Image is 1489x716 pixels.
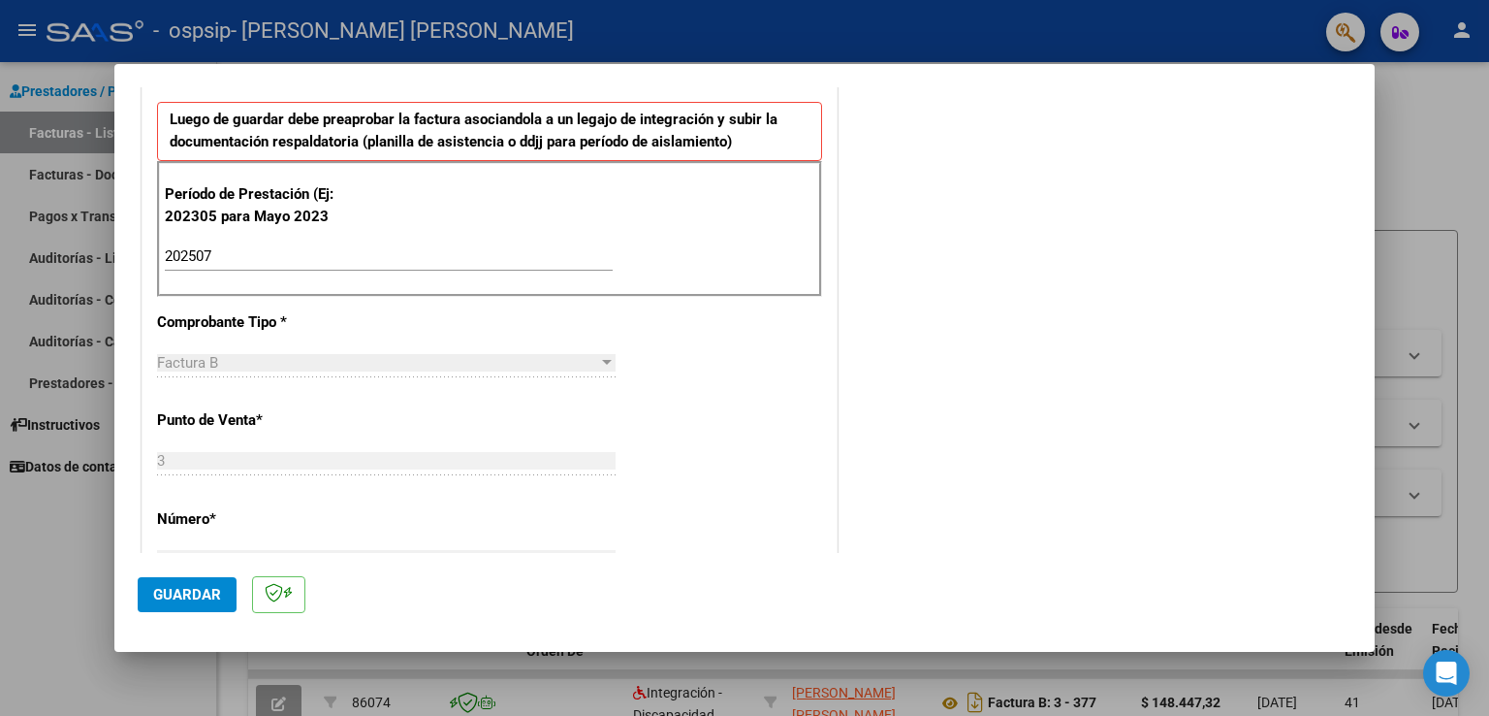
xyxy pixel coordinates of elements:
[157,354,218,372] span: Factura B
[170,111,777,150] strong: Luego de guardar debe preaprobar la factura asociandola a un legajo de integración y subir la doc...
[138,577,237,612] button: Guardar
[153,586,221,603] span: Guardar
[1423,650,1470,697] div: Open Intercom Messenger
[157,508,357,531] p: Número
[165,183,360,227] p: Período de Prestación (Ej: 202305 para Mayo 2023
[157,409,357,432] p: Punto de Venta
[157,311,357,334] p: Comprobante Tipo *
